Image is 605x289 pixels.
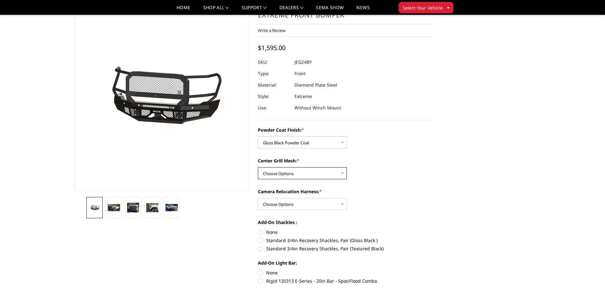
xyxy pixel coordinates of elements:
dt: Material: [258,79,290,91]
label: Standard 3/4in Recovery Shackles, Pair (Textured Black) [258,245,433,252]
span: Select Your Vehicle [403,4,443,11]
label: Powder Coat Finish: [258,127,433,133]
a: Dealers [279,5,304,15]
label: Center Grill Mesh: [258,157,433,164]
dd: Front [294,68,306,79]
img: 2024-2025 GMC 2500-3500 - FT Series - Extreme Front Bumper [127,203,139,212]
a: Home [177,5,190,15]
img: 2024-2025 GMC 2500-3500 - FT Series - Extreme Front Bumper [165,204,178,211]
dd: Extreme [294,91,312,102]
label: Add-On Light Bar: [258,259,433,266]
img: 2024-2025 GMC 2500-3500 - FT Series - Extreme Front Bumper [108,204,120,211]
a: Support [242,5,267,15]
label: Add-On Shackles : [258,219,433,226]
iframe: Chat Widget [573,259,605,289]
a: 2024-2025 GMC 2500-3500 - FT Series - Extreme Front Bumper [74,0,249,191]
dd: JEG24BY [294,56,312,68]
img: 2024-2025 GMC 2500-3500 - FT Series - Extreme Front Bumper [88,205,101,210]
a: shop all [203,5,229,15]
a: SEMA Show [316,5,344,15]
label: Rigid 120313 E-Series - 20in Bar - Spot/Flood Combo [258,278,433,284]
span: $1,595.00 [258,43,286,52]
label: Camera Relocation Harness: [258,188,433,195]
label: Standard 3/4in Recovery Shackles, Pair (Gloss Black ) [258,237,433,244]
dt: Use: [258,102,290,114]
img: 2024-2025 GMC 2500-3500 - FT Series - Extreme Front Bumper [146,203,158,212]
label: None [258,269,433,276]
a: Write a Review [258,28,286,33]
dt: Type: [258,68,290,79]
dd: Diamond Plate Steel [294,79,337,91]
dd: Without Winch Mount [294,102,341,114]
span: ▾ [447,4,449,11]
a: News [356,5,369,15]
dt: Style: [258,91,290,102]
button: Select Your Vehicle [399,2,454,13]
label: None [258,229,433,235]
dt: SKU: [258,56,290,68]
